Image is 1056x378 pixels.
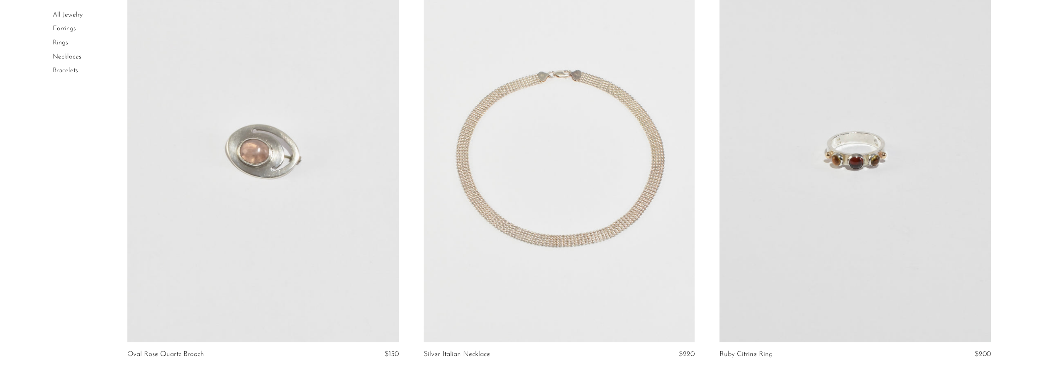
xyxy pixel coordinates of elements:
[975,351,991,358] span: $200
[53,67,78,74] a: Bracelets
[719,351,773,358] a: Ruby Citrine Ring
[53,54,81,60] a: Necklaces
[679,351,695,358] span: $220
[53,26,76,32] a: Earrings
[53,39,68,46] a: Rings
[127,351,204,358] a: Oval Rose Quartz Brooch
[424,351,490,358] a: Silver Italian Necklace
[385,351,399,358] span: $150
[53,12,83,18] a: All Jewelry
